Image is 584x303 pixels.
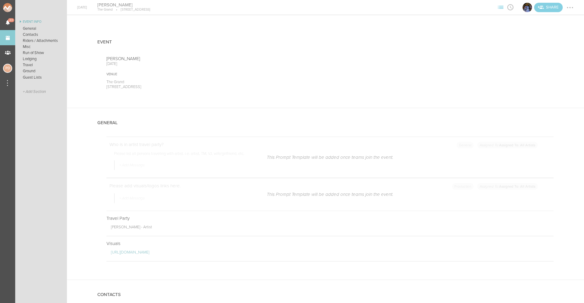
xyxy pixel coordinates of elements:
[523,3,532,12] img: The Grand
[15,26,67,32] a: General
[15,74,67,80] a: Guest Lists
[3,3,37,12] img: NOMAD
[15,38,67,44] a: Riders / Attachments
[106,72,317,77] div: Venue
[15,32,67,38] a: Contacts
[97,120,118,125] h4: General
[111,225,554,231] p: [PERSON_NAME] - Artist
[97,292,121,297] h4: Contacts
[106,61,317,66] p: [DATE]
[15,62,67,68] a: Travel
[15,44,67,50] a: Misc
[15,18,67,26] a: Event Info
[23,90,46,94] span: + Add Section
[8,18,14,22] span: 23
[522,2,533,13] div: The Grand
[97,39,112,45] h4: Event
[106,80,317,84] p: The Grand
[15,50,67,56] a: Run of Show
[15,56,67,62] a: Lodging
[506,5,515,9] span: View Itinerary
[15,68,67,74] a: Ground
[496,5,506,9] span: View Sections
[113,8,150,12] p: [STREET_ADDRESS]
[97,2,150,8] h4: [PERSON_NAME]
[534,3,563,12] a: Invite teams to the Event
[97,8,113,12] p: The Grand
[106,241,554,246] p: Visuals
[106,84,317,89] p: [STREET_ADDRESS]
[111,250,149,255] a: [URL][DOMAIN_NAME]
[106,216,554,221] p: Travel Party
[106,56,317,61] p: [PERSON_NAME]
[534,3,563,12] div: Share
[3,64,12,73] div: Pat Doyle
